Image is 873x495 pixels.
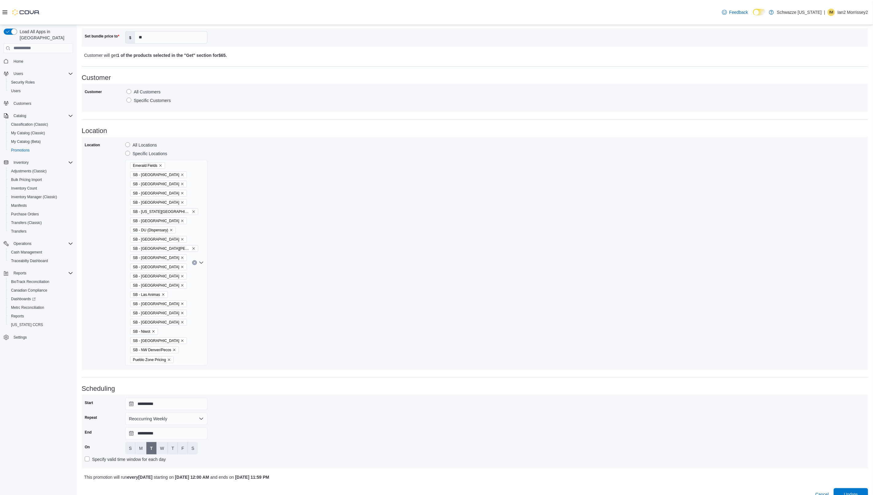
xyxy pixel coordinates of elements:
[85,456,166,463] label: Specify valid time window for each day
[11,305,44,310] span: Metrc Reconciliation
[9,228,73,235] span: Transfers
[9,79,37,86] a: Security Roles
[14,59,23,64] span: Home
[192,210,195,214] button: Remove SB - Colorado Springs from selection in this group
[1,239,75,248] button: Operations
[117,53,227,58] b: 1 of the products selected in the "Get" section for $65 .
[133,282,179,289] span: SB - [GEOGRAPHIC_DATA]
[129,445,132,451] span: S
[1,269,75,277] button: Reports
[125,141,157,149] label: All Locations
[11,279,49,284] span: BioTrack Reconciliation
[6,87,75,95] button: Users
[11,229,26,234] span: Transfers
[9,147,32,154] a: Promotions
[6,286,75,295] button: Canadian Compliance
[9,193,60,201] a: Inventory Manager (Classic)
[9,202,73,209] span: Manifests
[133,357,166,363] span: Pueblo Zone Pricing
[192,247,195,250] button: Remove SB - Fort Collins from selection in this group
[126,88,160,96] label: All Customers
[11,258,48,263] span: Traceabilty Dashboard
[14,71,23,76] span: Users
[180,182,184,186] button: Remove SB - Belmar from selection in this group
[14,160,29,165] span: Inventory
[11,70,73,77] span: Users
[6,277,75,286] button: BioTrack Reconciliation
[130,190,187,197] span: SB - Boulder
[9,210,73,218] span: Purchase Orders
[824,9,825,16] p: |
[130,227,176,234] span: SB - DU (Dispensary)
[11,333,73,341] span: Settings
[9,312,73,320] span: Reports
[180,274,184,278] button: Remove SB - Highlands from selection in this group
[9,249,73,256] span: Cash Management
[9,87,73,95] span: Users
[9,257,73,265] span: Traceabilty Dashboard
[9,228,29,235] a: Transfers
[9,138,73,145] span: My Catalog (Beta)
[11,314,24,319] span: Reports
[11,148,30,153] span: Promotions
[11,112,29,120] button: Catalog
[125,413,207,425] button: Reoccurring Weekly
[172,348,176,352] button: Remove SB - NW Denver/Pecos from selection in this group
[133,218,179,224] span: SB - [GEOGRAPHIC_DATA]
[133,273,179,279] span: SB - [GEOGRAPHIC_DATA]
[133,190,179,196] span: SB - [GEOGRAPHIC_DATA]
[9,121,51,128] a: Classification (Classic)
[6,257,75,265] button: Traceabilty Dashboard
[85,445,90,450] label: On
[753,9,766,15] input: Dark Mode
[837,9,868,16] p: Ian2 Morrissey2
[130,301,187,307] span: SB - Longmont
[9,219,44,226] a: Transfers (Classic)
[11,186,37,191] span: Inventory Count
[17,29,73,41] span: Load All Apps in [GEOGRAPHIC_DATA]
[133,181,179,187] span: SB - [GEOGRAPHIC_DATA]
[6,146,75,155] button: Promotions
[130,171,187,178] span: SB - Aurora
[133,319,179,325] span: SB - [GEOGRAPHIC_DATA]
[6,184,75,193] button: Inventory Count
[11,212,39,217] span: Purchase Orders
[6,78,75,87] button: Security Roles
[84,52,670,59] p: Customer will get
[9,176,44,183] a: Bulk Pricing Import
[11,177,42,182] span: Bulk Pricing Import
[9,167,73,175] span: Adjustments (Classic)
[9,176,73,183] span: Bulk Pricing Import
[150,445,153,451] span: T
[85,34,119,39] label: Set bundle price to
[11,58,26,65] a: Home
[9,295,73,303] span: Dashboards
[192,260,197,265] button: Clear input
[6,175,75,184] button: Bulk Pricing Import
[11,240,34,247] button: Operations
[6,295,75,303] a: Dashboards
[14,271,26,276] span: Reports
[85,89,102,94] label: Customer
[9,129,73,137] span: My Catalog (Classic)
[188,442,198,454] button: S
[126,97,171,104] label: Specific Customers
[729,9,748,15] span: Feedback
[11,57,73,65] span: Home
[133,255,179,261] span: SB - [GEOGRAPHIC_DATA]
[180,256,184,260] button: Remove SB - Garden City from selection in this group
[125,442,135,454] button: S
[9,121,73,128] span: Classification (Classic)
[133,338,179,344] span: SB - [GEOGRAPHIC_DATA]
[152,330,155,333] button: Remove SB - Niwot from selection in this group
[11,169,47,174] span: Adjustments (Classic)
[9,278,73,285] span: BioTrack Reconciliation
[829,9,833,16] span: IM
[180,339,184,343] button: Remove SB - North Denver from selection in this group
[11,220,42,225] span: Transfers (Classic)
[9,304,47,311] a: Metrc Reconciliation
[9,202,29,209] a: Manifests
[9,287,50,294] a: Canadian Compliance
[130,273,187,280] span: SB - Highlands
[85,400,93,405] label: Start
